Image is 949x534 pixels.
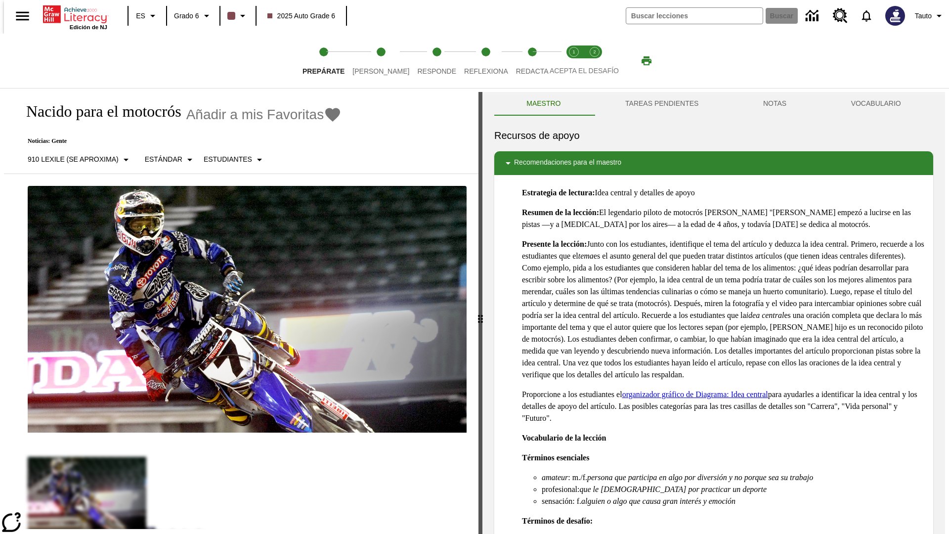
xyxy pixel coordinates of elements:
button: Seleccionar estudiante [200,151,269,169]
button: VOCABULARIO [819,92,933,116]
span: Redacta [516,67,549,75]
button: Añadir a mis Favoritas - Nacido para el motocrós [186,106,342,123]
h6: Recursos de apoyo [494,128,933,143]
button: Grado: Grado 6, Elige un grado [170,7,216,25]
span: Tauto [915,11,932,21]
h1: Nacido para el motocrós [16,102,181,121]
button: Reflexiona step 4 of 5 [456,34,516,88]
em: que le [DEMOGRAPHIC_DATA] por practicar un deporte [579,485,767,493]
a: Centro de información [800,2,827,30]
strong: Estrategia de lectura: [522,188,595,197]
div: activity [482,92,945,534]
span: ACEPTA EL DESAFÍO [550,67,619,75]
div: Instructional Panel Tabs [494,92,933,116]
button: Lee step 2 of 5 [345,34,417,88]
p: Idea central y detalles de apoyo [522,187,925,199]
input: Buscar campo [626,8,763,24]
span: Grado 6 [174,11,199,21]
a: Centro de recursos, Se abrirá en una pestaña nueva. [827,2,854,29]
span: Prepárate [302,67,345,75]
button: Escoja un nuevo avatar [879,3,911,29]
strong: Vocabulario de la lección [522,434,606,442]
div: reading [4,92,478,529]
div: Recomendaciones para el maestro [494,151,933,175]
a: organizador gráfico de Diagrama: Idea central [622,390,768,399]
button: Lenguaje: ES, Selecciona un idioma [131,7,163,25]
em: tema [578,252,594,260]
button: Tipo de apoyo, Estándar [141,151,200,169]
strong: Términos de desafío: [522,517,593,525]
em: alguien o algo que causa gran interés y emoción [581,497,735,505]
li: profesional: [542,484,925,495]
p: Junto con los estudiantes, identifique el tema del artículo y deduzca la idea central. Primero, r... [522,238,925,381]
span: Añadir a mis Favoritas [186,107,324,123]
p: Estudiantes [204,154,252,165]
em: amateur [542,473,568,482]
p: Noticias: Gente [16,137,342,145]
span: [PERSON_NAME] [352,67,409,75]
button: TAREAS PENDIENTES [593,92,731,116]
button: Perfil/Configuración [911,7,949,25]
li: sensación: f. [542,495,925,507]
button: Maestro [494,92,593,116]
button: NOTAS [731,92,819,116]
em: persona que participa en algo por diversión y no porque sea su trabajo [587,473,813,482]
strong: Resumen de la lección: [522,208,599,217]
img: El corredor de motocrós James Stewart vuela por los aires en su motocicleta de montaña [28,186,467,433]
button: Prepárate step 1 of 5 [295,34,352,88]
button: El color de la clase es café oscuro. Cambiar el color de la clase. [223,7,253,25]
button: Seleccione Lexile, 910 Lexile (Se aproxima) [24,151,136,169]
span: ES [136,11,145,21]
span: Responde [417,67,456,75]
span: Edición de NJ [70,24,107,30]
span: 2025 Auto Grade 6 [267,11,336,21]
p: Estándar [145,154,182,165]
p: El legendario piloto de motocrós [PERSON_NAME] "[PERSON_NAME] empezó a lucirse en las pistas —y a... [522,207,925,230]
strong: Términos esenciales [522,453,589,462]
p: 910 Lexile (Se aproxima) [28,154,119,165]
li: : m./f. [542,472,925,484]
div: Portada [43,3,107,30]
text: 1 [572,49,575,54]
div: Pulsa la tecla de intro o la barra espaciadora y luego presiona las flechas de derecha e izquierd... [478,92,482,534]
img: Avatar [885,6,905,26]
a: Notificaciones [854,3,879,29]
strong: Presente la lección: [522,240,587,248]
button: Acepta el desafío contesta step 2 of 2 [580,34,609,88]
button: Abrir el menú lateral [8,1,37,31]
p: Proporcione a los estudiantes el para ayudarles a identificar la idea central y los detalles de a... [522,389,925,424]
em: idea central [746,311,784,319]
span: Reflexiona [464,67,508,75]
button: Responde step 3 of 5 [409,34,464,88]
button: Acepta el desafío lee step 1 of 2 [560,34,588,88]
button: Imprimir [631,52,662,70]
text: 2 [593,49,596,54]
button: Redacta step 5 of 5 [508,34,557,88]
p: Recomendaciones para el maestro [514,157,621,169]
